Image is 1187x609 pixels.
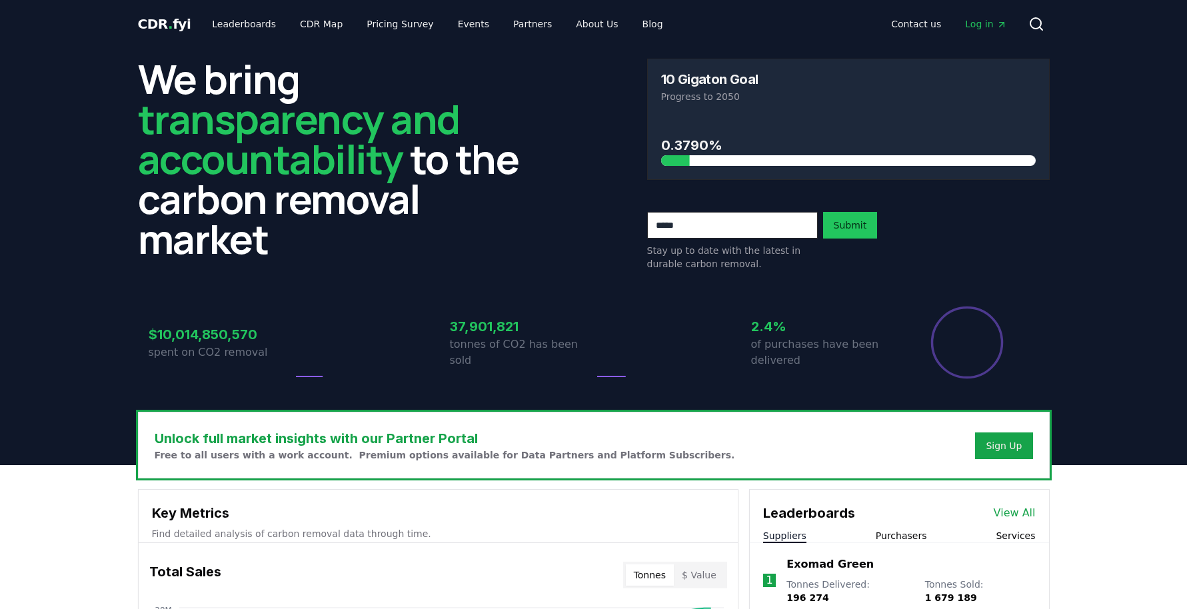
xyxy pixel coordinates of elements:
span: transparency and accountability [138,91,460,186]
h3: 0.3790% [661,135,1036,155]
a: Pricing Survey [356,12,444,36]
p: Find detailed analysis of carbon removal data through time. [152,527,724,540]
a: Events [447,12,500,36]
button: $ Value [674,564,724,586]
a: Contact us [880,12,952,36]
p: 1 [766,572,773,588]
p: Free to all users with a work account. Premium options available for Data Partners and Platform S... [155,448,735,462]
a: View All [994,505,1036,521]
a: Log in [954,12,1017,36]
button: Purchasers [876,529,927,542]
h2: We bring to the carbon removal market [138,59,541,259]
span: . [168,16,173,32]
h3: 10 Gigaton Goal [661,73,758,86]
p: Tonnes Sold : [925,578,1036,604]
a: Blog [632,12,674,36]
p: tonnes of CO2 has been sold [450,336,594,368]
a: Partners [503,12,563,36]
h3: Unlock full market insights with our Partner Portal [155,428,735,448]
a: Leaderboards [201,12,287,36]
span: 196 274 [786,592,828,603]
p: spent on CO2 removal [149,344,293,360]
button: Sign Up [975,432,1032,459]
nav: Main [201,12,673,36]
span: Log in [965,17,1006,31]
h3: Key Metrics [152,503,724,523]
h3: Total Sales [149,562,221,588]
h3: $10,014,850,570 [149,324,293,344]
h3: 37,901,821 [450,316,594,336]
h3: Leaderboards [763,503,855,523]
button: Submit [823,212,878,239]
a: Exomad Green [786,556,874,572]
p: Progress to 2050 [661,90,1036,103]
span: 1 679 189 [925,592,977,603]
p: Tonnes Delivered : [786,578,911,604]
button: Tonnes [626,564,674,586]
h3: 2.4% [751,316,895,336]
div: Percentage of sales delivered [930,305,1004,380]
a: CDR.fyi [138,15,191,33]
button: Suppliers [763,529,806,542]
a: CDR Map [289,12,353,36]
button: Services [996,529,1035,542]
a: About Us [565,12,628,36]
p: Stay up to date with the latest in durable carbon removal. [647,244,818,271]
a: Sign Up [986,439,1022,452]
p: of purchases have been delivered [751,336,895,368]
nav: Main [880,12,1017,36]
span: CDR fyi [138,16,191,32]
